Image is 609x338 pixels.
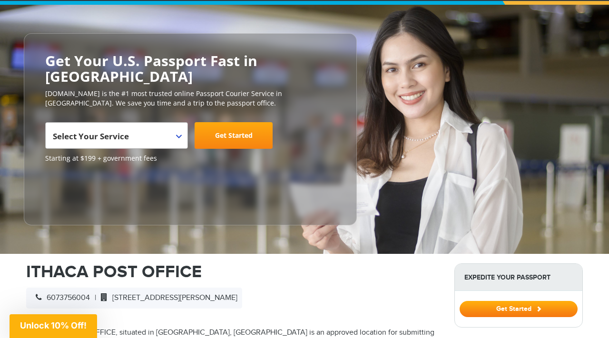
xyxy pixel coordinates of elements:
h1: ITHACA POST OFFICE [26,263,440,280]
div: Unlock 10% Off! [10,314,97,338]
h2: Get Your U.S. Passport Fast in [GEOGRAPHIC_DATA] [45,53,335,84]
a: Get Started [460,305,578,312]
p: [DOMAIN_NAME] is the #1 most trusted online Passport Courier Service in [GEOGRAPHIC_DATA]. We sav... [45,89,335,108]
span: Unlock 10% Off! [20,320,87,330]
span: Select Your Service [53,131,129,142]
a: Get Started [195,122,273,149]
span: [STREET_ADDRESS][PERSON_NAME] [96,293,237,302]
button: Get Started [460,301,578,317]
span: Starting at $199 + government fees [45,154,335,163]
span: 6073756004 [31,293,90,302]
span: Select Your Service [45,122,188,149]
strong: Expedite Your Passport [455,264,582,291]
iframe: Customer reviews powered by Trustpilot [45,168,117,215]
span: Select Your Service [53,126,178,153]
div: | [26,288,242,309]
